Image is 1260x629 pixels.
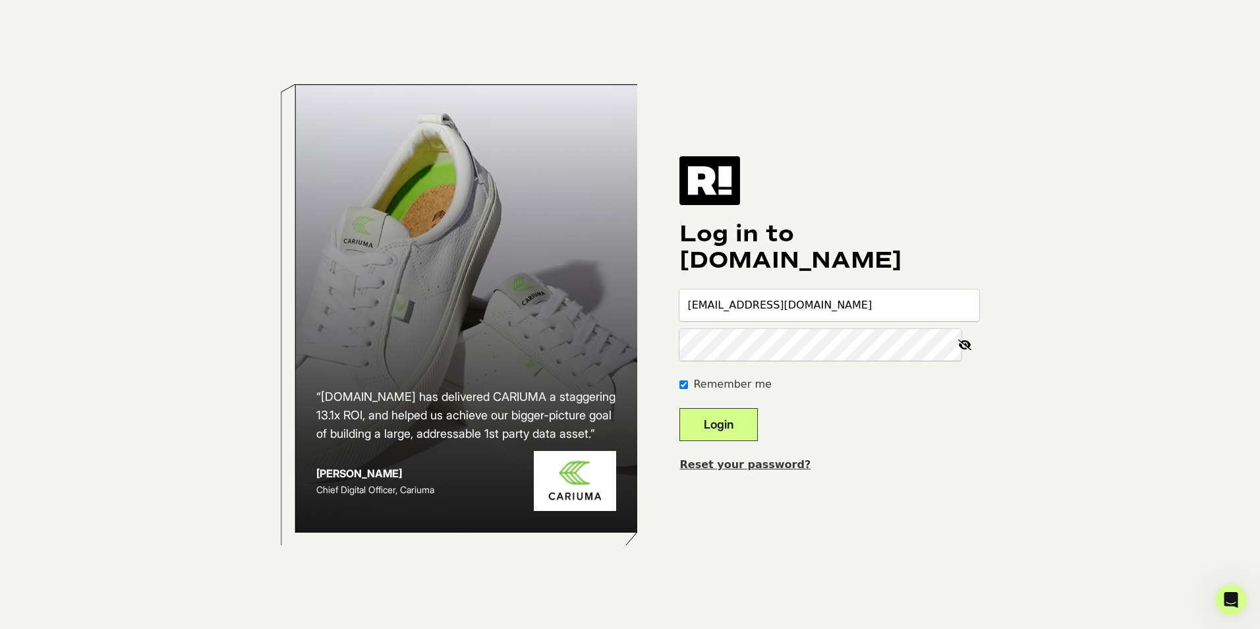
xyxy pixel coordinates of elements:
[1215,584,1247,616] iframe: Intercom live chat
[679,289,979,321] input: Email
[316,467,402,480] strong: [PERSON_NAME]
[679,458,811,471] a: Reset your password?
[534,451,616,511] img: Cariuma
[316,484,434,495] span: Chief Digital Officer, Cariuma
[679,156,740,205] img: Retention.com
[679,408,758,441] button: Login
[679,221,979,274] h1: Log in to [DOMAIN_NAME]
[693,376,771,392] label: Remember me
[316,388,617,443] h2: “[DOMAIN_NAME] has delivered CARIUMA a staggering 13.1x ROI, and helped us achieve our bigger-pic...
